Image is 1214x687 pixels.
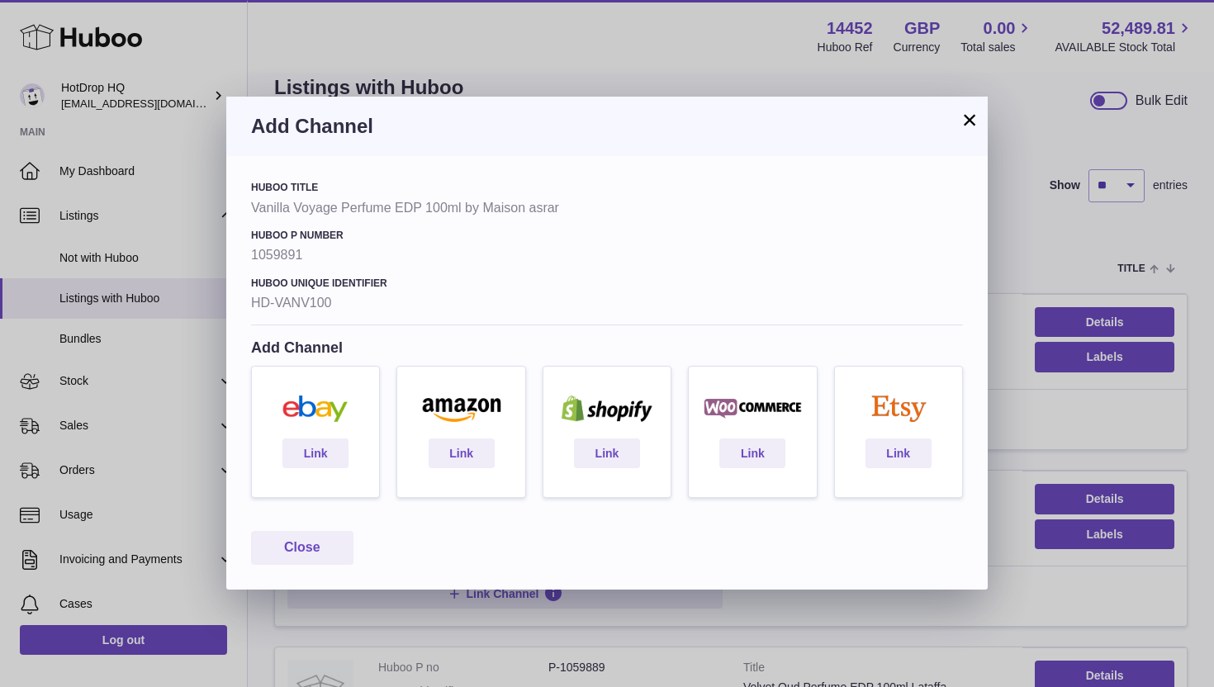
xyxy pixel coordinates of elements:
img: amazon [405,396,516,422]
h4: Huboo P number [251,229,963,242]
a: Link [429,438,495,468]
h4: Huboo Title [251,181,963,194]
a: Link [865,438,932,468]
button: Close [251,531,353,565]
strong: HD-VANV100 [251,294,963,312]
img: ebay [260,396,371,422]
button: × [960,110,979,130]
a: Link [282,438,349,468]
a: Link [719,438,785,468]
h4: Add Channel [251,338,963,358]
h3: Add Channel [251,113,963,140]
img: etsy [843,396,954,422]
strong: Vanilla Voyage Perfume EDP 100ml by Maison asrar [251,199,963,217]
img: shopify [552,396,662,422]
h4: Huboo Unique Identifier [251,277,963,290]
img: woocommerce [697,396,808,422]
strong: 1059891 [251,246,963,264]
a: Link [574,438,640,468]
